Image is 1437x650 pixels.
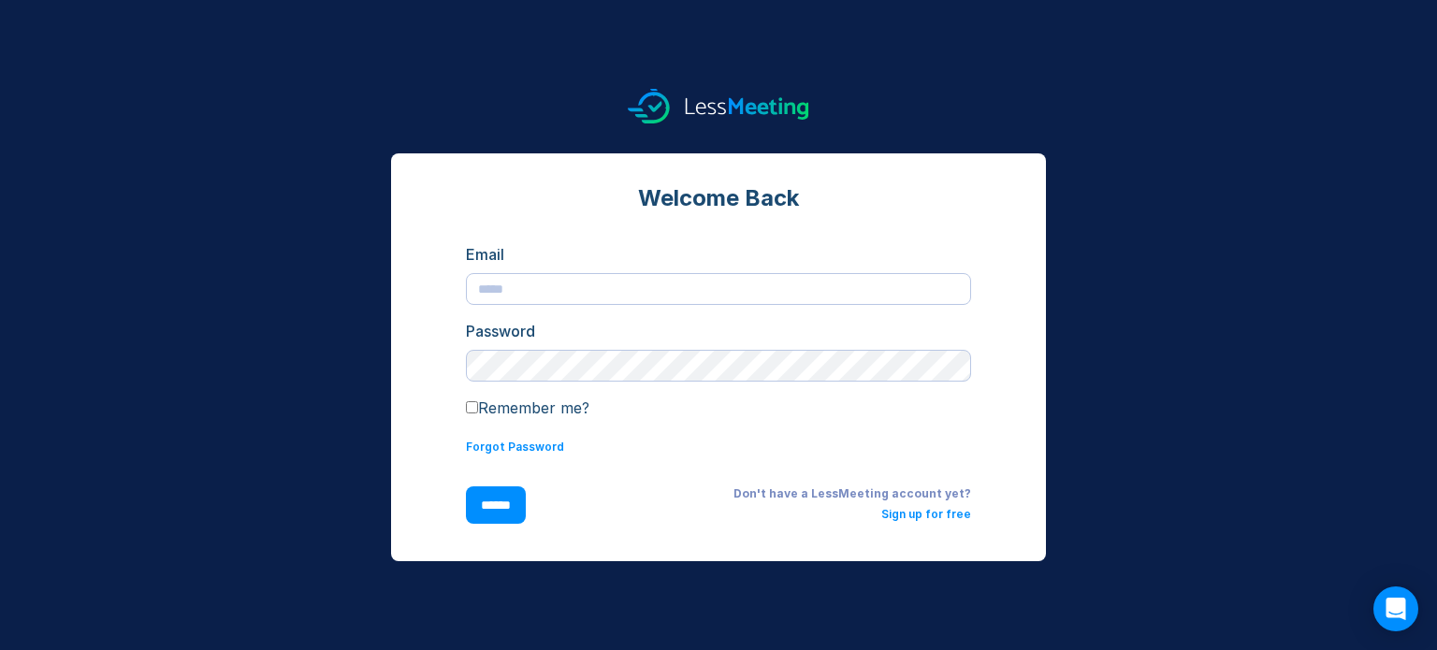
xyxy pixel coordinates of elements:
[1373,586,1418,631] div: Open Intercom Messenger
[466,320,971,342] div: Password
[881,507,971,521] a: Sign up for free
[466,398,589,417] label: Remember me?
[556,486,971,501] div: Don't have a LessMeeting account yet?
[628,89,809,123] img: logo.svg
[466,183,971,213] div: Welcome Back
[466,440,564,454] a: Forgot Password
[466,243,971,266] div: Email
[466,401,478,413] input: Remember me?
